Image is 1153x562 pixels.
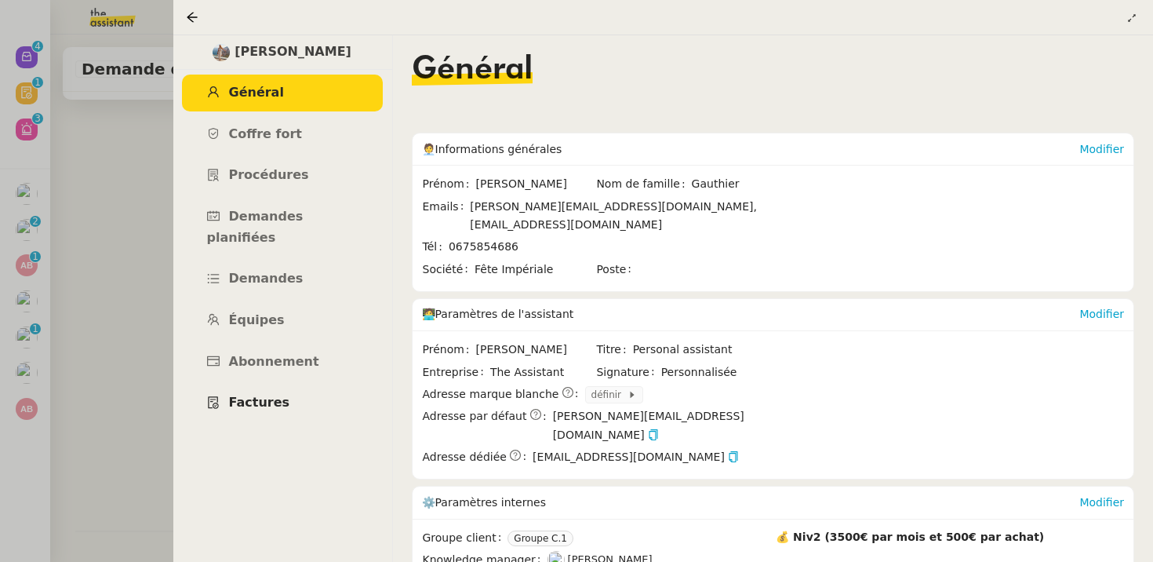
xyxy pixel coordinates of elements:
span: Signature [596,363,660,381]
span: [PERSON_NAME] [476,341,595,359]
span: Poste [596,261,638,279]
span: Général [229,85,284,100]
span: définir [591,387,627,403]
a: Demandes [182,261,383,297]
a: Modifier [1079,496,1124,509]
span: Personnalisée [661,363,737,381]
span: Prénom [423,175,476,193]
span: Adresse marque blanche [423,385,559,403]
span: Paramètres de l'assistant [435,308,574,320]
span: 0675854686 [449,240,518,253]
div: 🧑‍💼 [422,133,1080,165]
a: Général [182,75,383,111]
span: Personal assistant [633,341,769,359]
span: Demandes planifiées [207,209,304,245]
nz-tag: Groupe C.1 [507,531,573,546]
span: Adresse dédiée [423,448,507,466]
strong: 💰 Niv2 (3500€ par mois et 500€ par achat) [776,531,1044,543]
span: Coffre fort [229,126,303,141]
span: Gauthier [692,175,769,193]
span: Groupe client [423,529,508,547]
span: Demandes [229,271,304,286]
span: Prénom [423,341,476,359]
span: Titre [596,341,632,359]
span: Tél [423,238,449,256]
div: 🧑‍💻 [422,299,1080,330]
span: Société [423,261,475,279]
a: Demandes planifiées [182,199,383,256]
span: [PERSON_NAME] [476,175,595,193]
a: Modifier [1079,308,1124,320]
span: Paramètres internes [435,496,546,509]
span: Entreprise [423,363,490,381]
span: Abonnement [229,354,319,369]
span: Informations générales [435,143,562,155]
span: [EMAIL_ADDRESS][DOMAIN_NAME] [470,218,662,231]
span: Fête Impériale [475,261,595,279]
span: Procédures [229,167,309,182]
div: ⚙️ [422,487,1080,518]
span: [PERSON_NAME][EMAIL_ADDRESS][DOMAIN_NAME] [553,407,769,444]
a: Abonnement [182,344,383,381]
img: 9c41a674-290d-4aa4-ad60-dbefefe1e183 [213,44,230,61]
span: [PERSON_NAME] [235,42,351,63]
span: Adresse par défaut [423,407,527,425]
a: Coffre fort [182,116,383,153]
span: Emails [423,198,471,235]
span: Factures [229,395,290,410]
a: Équipes [182,302,383,339]
span: Général [412,54,533,86]
a: Procédures [182,157,383,194]
span: The Assistant [490,363,595,381]
span: [PERSON_NAME][EMAIL_ADDRESS][DOMAIN_NAME], [470,200,757,213]
a: Modifier [1079,143,1124,155]
span: Nom de famille [596,175,691,193]
span: [EMAIL_ADDRESS][DOMAIN_NAME] [533,448,739,466]
span: Équipes [229,312,285,327]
